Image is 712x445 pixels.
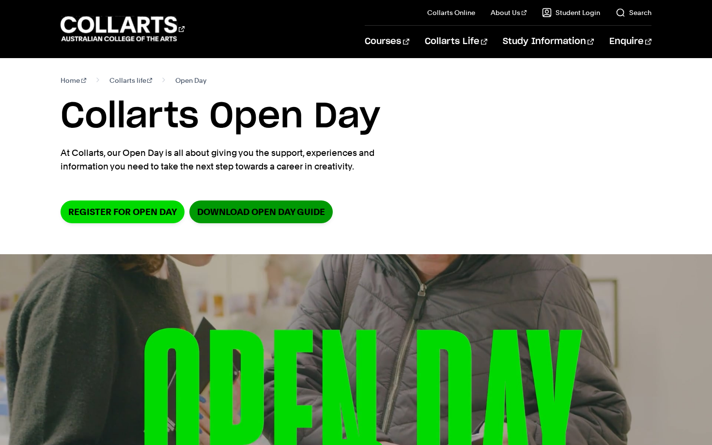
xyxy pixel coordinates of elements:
[175,74,206,87] span: Open Day
[61,15,185,43] div: Go to homepage
[365,26,409,58] a: Courses
[503,26,594,58] a: Study Information
[61,74,86,87] a: Home
[61,146,414,173] p: At Collarts, our Open Day is all about giving you the support, experiences and information you ne...
[616,8,651,17] a: Search
[609,26,651,58] a: Enquire
[491,8,526,17] a: About Us
[425,26,487,58] a: Collarts Life
[61,200,185,223] a: Register for Open Day
[61,95,651,138] h1: Collarts Open Day
[109,74,153,87] a: Collarts life
[427,8,475,17] a: Collarts Online
[542,8,600,17] a: Student Login
[189,200,333,223] a: DOWNLOAD OPEN DAY GUIDE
